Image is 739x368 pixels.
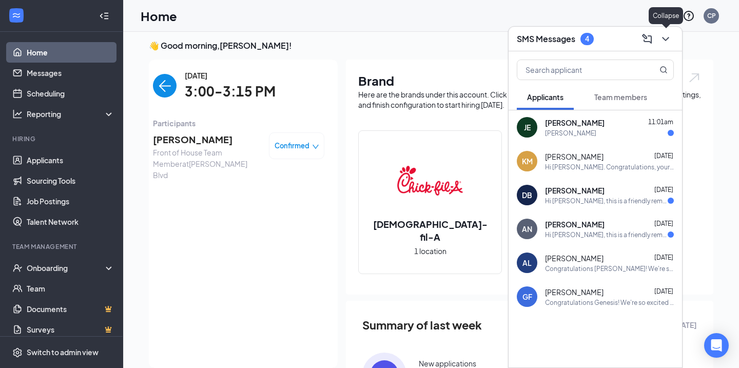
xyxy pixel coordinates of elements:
[545,185,605,196] span: [PERSON_NAME]
[27,347,99,358] div: Switch to admin view
[659,66,668,74] svg: MagnifyingGlass
[585,34,589,43] div: 4
[707,11,716,20] div: CP
[649,7,683,24] div: Collapse
[657,31,674,47] button: ChevronDown
[12,242,112,251] div: Team Management
[185,70,276,81] span: [DATE]
[27,83,114,104] a: Scheduling
[654,220,673,227] span: [DATE]
[639,31,655,47] button: ComposeMessage
[99,11,109,21] svg: Collapse
[12,134,112,143] div: Hiring
[141,7,177,25] h1: Home
[641,33,653,45] svg: ComposeMessage
[27,278,114,299] a: Team
[545,253,604,263] span: [PERSON_NAME]
[27,170,114,191] a: Sourcing Tools
[654,186,673,193] span: [DATE]
[27,150,114,170] a: Applicants
[12,263,23,273] svg: UserCheck
[27,63,114,83] a: Messages
[654,254,673,261] span: [DATE]
[359,218,501,243] h2: [DEMOGRAPHIC_DATA]-fil-A
[185,81,276,102] span: 3:00-3:15 PM
[153,132,261,147] span: [PERSON_NAME]
[545,230,668,239] div: Hi [PERSON_NAME], this is a friendly reminder. Your interview with [DEMOGRAPHIC_DATA]-fil-A for F...
[27,299,114,319] a: DocumentsCrown
[545,163,674,171] div: Hi [PERSON_NAME]. Congratulations, your onsite interview with [DEMOGRAPHIC_DATA]-fil-A for Front ...
[12,109,23,119] svg: Analysis
[27,109,115,119] div: Reporting
[522,224,532,234] div: AN
[27,263,106,273] div: Onboarding
[27,42,114,63] a: Home
[414,245,446,257] span: 1 location
[362,316,482,334] span: Summary of last week
[688,72,701,84] img: open.6027fd2a22e1237b5b06.svg
[27,211,114,232] a: Talent Network
[153,147,261,181] span: Front of House Team Member at [PERSON_NAME] Blvd
[545,264,674,273] div: Congratulations [PERSON_NAME]! We're so excited you are joining the [PERSON_NAME] Blvd [DEMOGRAPH...
[27,191,114,211] a: Job Postings
[522,292,532,302] div: GF
[545,298,674,307] div: Congratulations Genesis! We're so excited you are joining the [PERSON_NAME] Blvd [DEMOGRAPHIC_DAT...
[654,287,673,295] span: [DATE]
[149,40,713,51] h3: 👋 Good morning, [PERSON_NAME] !
[522,190,532,200] div: DB
[654,152,673,160] span: [DATE]
[545,118,605,128] span: [PERSON_NAME]
[683,10,695,22] svg: QuestionInfo
[545,197,668,205] div: Hi [PERSON_NAME], this is a friendly reminder. Your interview with [DEMOGRAPHIC_DATA]-fil-A for B...
[358,89,701,110] div: Here are the brands under this account. Click into a brand to see your locations, managers, job p...
[704,333,729,358] div: Open Intercom Messenger
[358,72,701,89] h1: Brand
[659,33,672,45] svg: ChevronDown
[275,141,309,151] span: Confirmed
[522,156,533,166] div: KM
[545,151,604,162] span: [PERSON_NAME]
[12,347,23,358] svg: Settings
[522,258,532,268] div: AL
[153,118,324,129] span: Participants
[153,74,177,98] button: back-button
[27,319,114,340] a: SurveysCrown
[545,287,604,297] span: [PERSON_NAME]
[11,10,22,21] svg: WorkstreamLogo
[648,118,673,126] span: 11:01am
[517,33,575,45] h3: SMS Messages
[312,143,319,150] span: down
[545,219,605,229] span: [PERSON_NAME]
[527,92,563,102] span: Applicants
[545,129,596,138] div: [PERSON_NAME]
[517,60,639,80] input: Search applicant
[594,92,647,102] span: Team members
[524,122,531,132] div: JE
[397,148,463,214] img: Chick-fil-A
